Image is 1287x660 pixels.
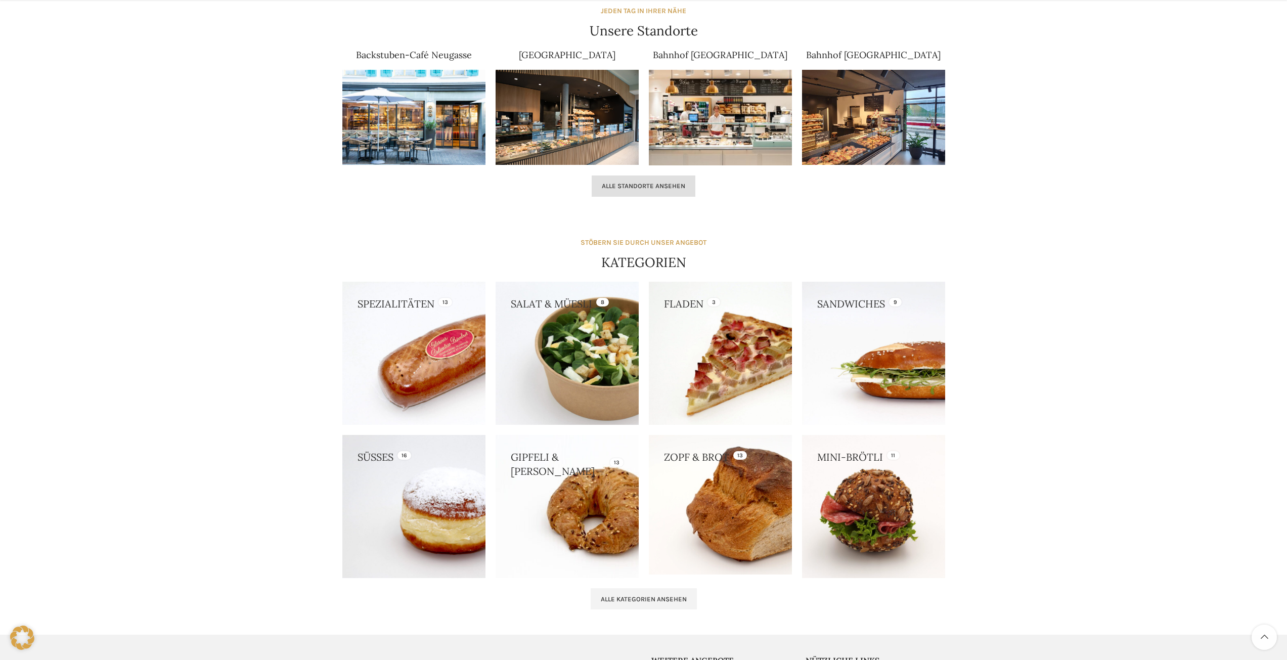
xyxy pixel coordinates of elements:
[356,49,472,61] a: Backstuben-Café Neugasse
[592,175,695,197] a: Alle Standorte ansehen
[653,49,787,61] a: Bahnhof [GEOGRAPHIC_DATA]
[581,237,706,248] div: STÖBERN SIE DURCH UNSER ANGEBOT
[602,182,685,190] span: Alle Standorte ansehen
[590,22,698,40] h4: Unsere Standorte
[591,588,697,609] a: Alle Kategorien ansehen
[519,49,615,61] a: [GEOGRAPHIC_DATA]
[806,49,941,61] a: Bahnhof [GEOGRAPHIC_DATA]
[601,6,686,17] div: JEDEN TAG IN IHRER NÄHE
[601,253,686,272] h4: KATEGORIEN
[1252,625,1277,650] a: Scroll to top button
[601,595,687,603] span: Alle Kategorien ansehen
